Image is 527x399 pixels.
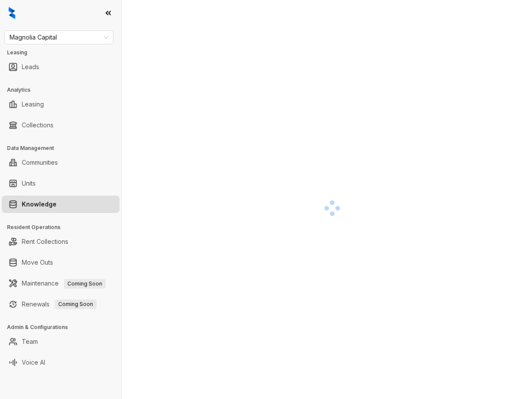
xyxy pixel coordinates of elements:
li: Renewals [2,296,120,313]
li: Knowledge [2,196,120,213]
li: Collections [2,116,120,134]
a: Leads [22,58,39,76]
li: Move Outs [2,254,120,271]
li: Voice AI [2,354,120,371]
a: Voice AI [22,354,45,371]
a: Collections [22,116,53,134]
a: Leasing [22,96,44,113]
li: Communities [2,154,120,171]
li: Rent Collections [2,233,120,250]
h3: Leasing [7,49,121,57]
li: Units [2,175,120,192]
li: Leads [2,58,120,76]
a: RenewalsComing Soon [22,296,97,313]
li: Maintenance [2,275,120,292]
a: Team [22,333,38,350]
a: Units [22,175,36,192]
li: Leasing [2,96,120,113]
h3: Analytics [7,86,121,94]
img: logo [9,7,15,19]
a: Rent Collections [22,233,68,250]
h3: Admin & Configurations [7,323,121,331]
li: Team [2,333,120,350]
a: Knowledge [22,196,57,213]
h3: Resident Operations [7,223,121,231]
span: Coming Soon [64,279,106,289]
span: Coming Soon [55,299,97,309]
h3: Data Management [7,144,121,152]
a: Communities [22,154,58,171]
a: Move Outs [22,254,53,271]
span: Magnolia Capital [10,31,108,44]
